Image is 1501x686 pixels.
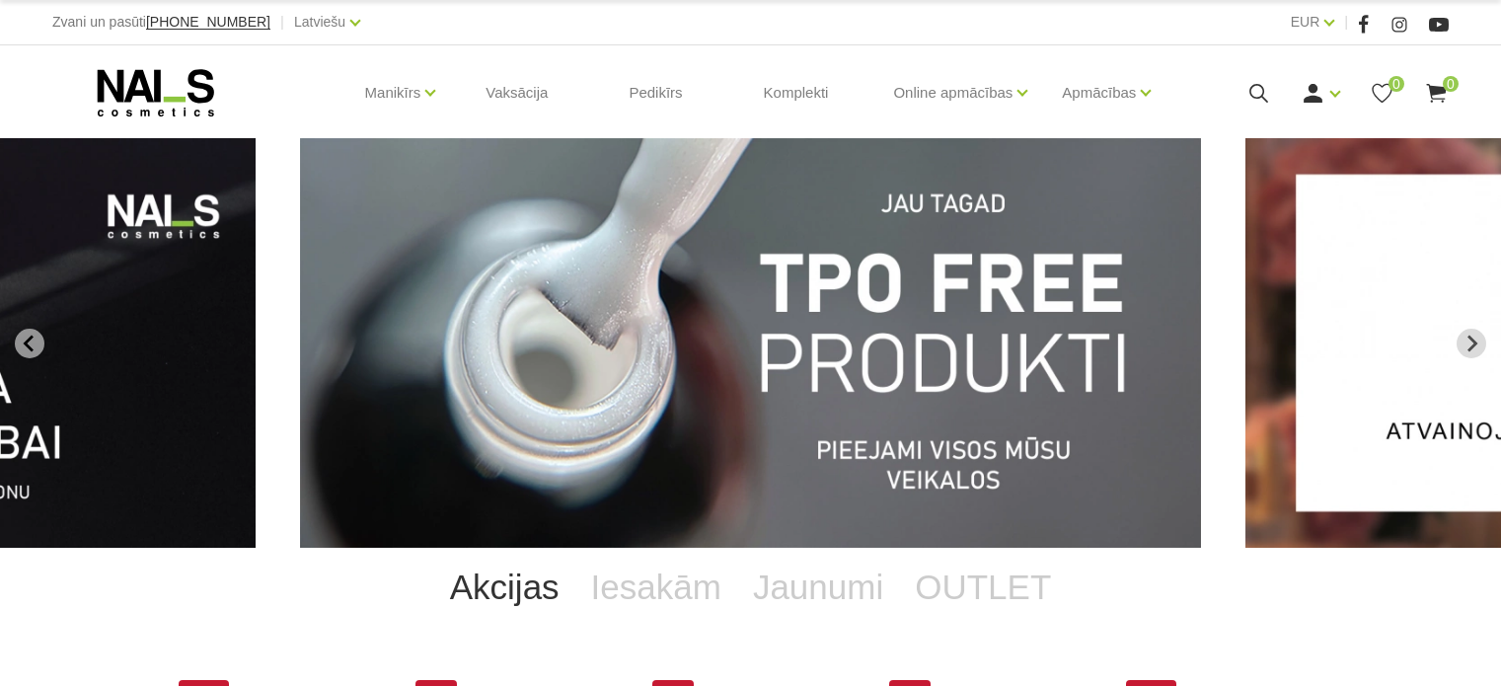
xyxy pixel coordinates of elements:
span: 0 [1388,76,1404,92]
a: Apmācības [1062,53,1136,132]
span: [PHONE_NUMBER] [146,14,270,30]
a: Komplekti [748,45,845,140]
span: | [280,10,284,35]
a: [PHONE_NUMBER] [146,15,270,30]
a: Iesakām [575,548,737,627]
a: Online apmācības [893,53,1013,132]
a: Manikīrs [365,53,421,132]
li: 1 of 14 [300,138,1201,548]
a: EUR [1291,10,1320,34]
span: | [1344,10,1348,35]
a: Pedikīrs [613,45,698,140]
a: 0 [1424,81,1449,106]
span: 0 [1443,76,1459,92]
a: Latviešu [294,10,345,34]
a: Vaksācija [470,45,563,140]
a: OUTLET [899,548,1067,627]
button: Go to last slide [15,329,44,358]
a: Jaunumi [737,548,899,627]
div: Zvani un pasūti [52,10,270,35]
button: Next slide [1457,329,1486,358]
a: 0 [1370,81,1394,106]
a: Akcijas [434,548,575,627]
